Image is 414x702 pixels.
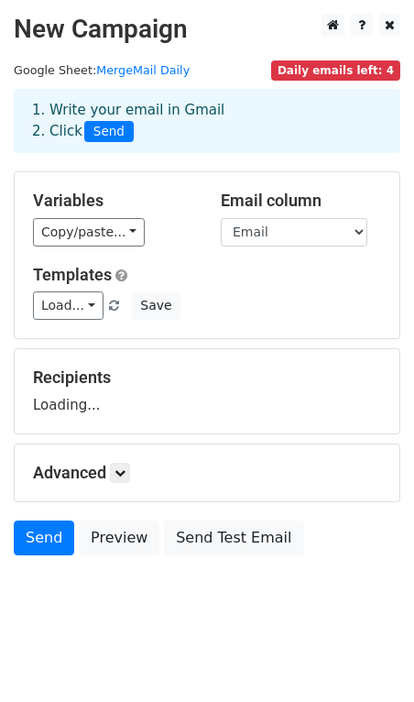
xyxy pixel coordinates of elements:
[33,291,103,320] a: Load...
[221,191,381,211] h5: Email column
[14,521,74,555] a: Send
[33,367,381,415] div: Loading...
[271,63,400,77] a: Daily emails left: 4
[271,60,400,81] span: Daily emails left: 4
[33,367,381,388] h5: Recipients
[33,463,381,483] h5: Advanced
[14,14,400,45] h2: New Campaign
[84,121,134,143] span: Send
[79,521,159,555] a: Preview
[14,63,190,77] small: Google Sheet:
[132,291,180,320] button: Save
[33,191,193,211] h5: Variables
[96,63,190,77] a: MergeMail Daily
[164,521,303,555] a: Send Test Email
[33,265,112,284] a: Templates
[18,100,396,142] div: 1. Write your email in Gmail 2. Click
[33,218,145,247] a: Copy/paste...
